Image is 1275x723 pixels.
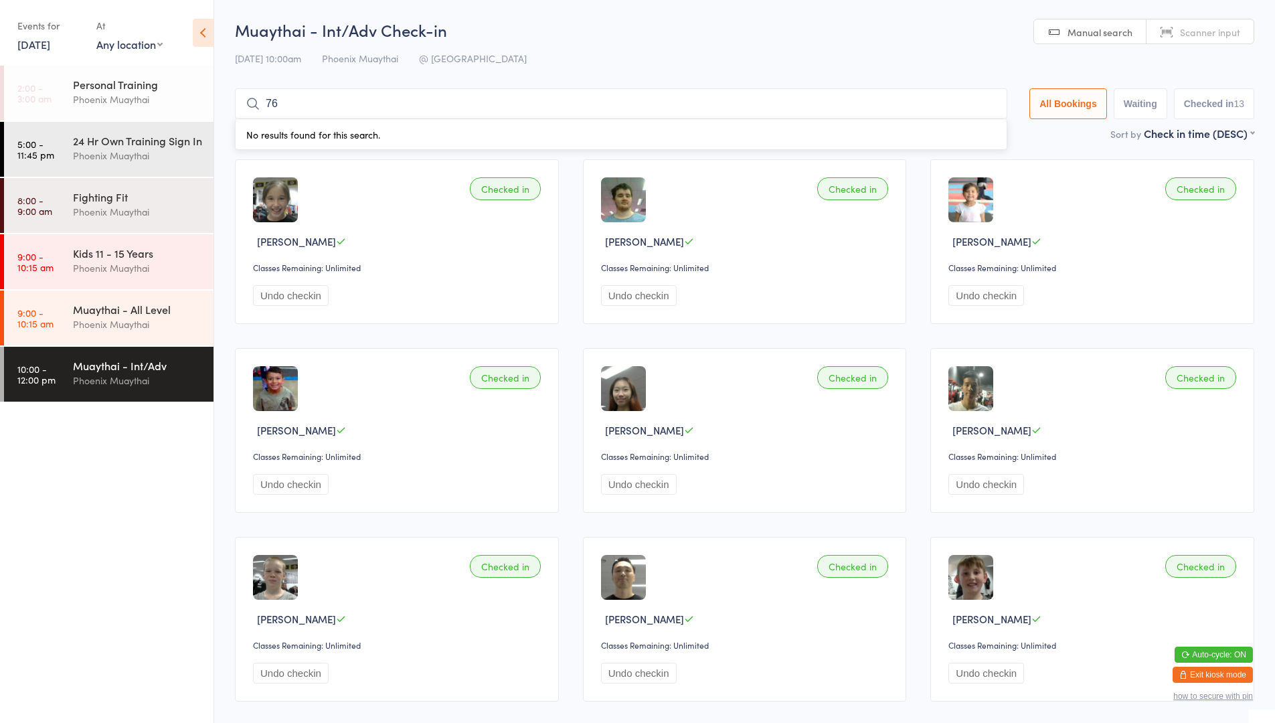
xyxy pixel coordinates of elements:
[948,285,1024,306] button: Undo checkin
[817,366,888,389] div: Checked in
[1110,127,1141,141] label: Sort by
[4,178,214,233] a: 8:00 -9:00 amFighting FitPhoenix Muaythai
[601,639,893,651] div: Classes Remaining: Unlimited
[4,347,214,402] a: 10:00 -12:00 pmMuaythai - Int/AdvPhoenix Muaythai
[17,37,50,52] a: [DATE]
[948,663,1024,684] button: Undo checkin
[948,366,993,411] img: image1722655048.png
[952,423,1031,437] span: [PERSON_NAME]
[253,366,298,411] img: image1722659664.png
[235,119,1007,150] div: No results found for this search.
[73,317,202,332] div: Phoenix Muaythai
[948,639,1240,651] div: Classes Remaining: Unlimited
[96,37,163,52] div: Any location
[73,204,202,220] div: Phoenix Muaythai
[1173,692,1253,701] button: how to secure with pin
[73,302,202,317] div: Muaythai - All Level
[1180,25,1240,39] span: Scanner input
[257,423,336,437] span: [PERSON_NAME]
[1174,88,1254,119] button: Checked in13
[952,234,1031,248] span: [PERSON_NAME]
[817,177,888,200] div: Checked in
[4,122,214,177] a: 5:00 -11:45 pm24 Hr Own Training Sign InPhoenix Muaythai
[235,88,1007,119] input: Search
[948,177,993,222] img: image1722659721.png
[253,285,329,306] button: Undo checkin
[73,133,202,148] div: 24 Hr Own Training Sign In
[253,474,329,495] button: Undo checkin
[1144,126,1254,141] div: Check in time (DESC)
[253,639,545,651] div: Classes Remaining: Unlimited
[73,92,202,107] div: Phoenix Muaythai
[73,358,202,373] div: Muaythai - Int/Adv
[4,66,214,120] a: 2:00 -3:00 amPersonal TrainingPhoenix Muaythai
[17,195,52,216] time: 8:00 - 9:00 am
[601,555,646,600] img: image1722501665.png
[235,19,1254,41] h2: Muaythai - Int/Adv Check-in
[96,15,163,37] div: At
[470,555,541,578] div: Checked in
[1068,25,1132,39] span: Manual search
[253,177,298,222] img: image1723010236.png
[1173,667,1253,683] button: Exit kiosk mode
[1029,88,1107,119] button: All Bookings
[948,555,993,600] img: image1722653834.png
[17,364,56,385] time: 10:00 - 12:00 pm
[948,262,1240,273] div: Classes Remaining: Unlimited
[73,373,202,388] div: Phoenix Muaythai
[73,189,202,204] div: Fighting Fit
[470,366,541,389] div: Checked in
[73,148,202,163] div: Phoenix Muaythai
[470,177,541,200] div: Checked in
[601,262,893,273] div: Classes Remaining: Unlimited
[601,285,677,306] button: Undo checkin
[257,234,336,248] span: [PERSON_NAME]
[1234,98,1244,109] div: 13
[419,52,527,65] span: @ [GEOGRAPHIC_DATA]
[601,177,646,222] img: image1722655361.png
[235,52,301,65] span: [DATE] 10:00am
[253,663,329,684] button: Undo checkin
[601,663,677,684] button: Undo checkin
[17,15,83,37] div: Events for
[73,260,202,276] div: Phoenix Muaythai
[253,555,298,600] img: image1723256575.png
[1165,366,1236,389] div: Checked in
[605,612,684,626] span: [PERSON_NAME]
[1114,88,1167,119] button: Waiting
[17,82,52,104] time: 2:00 - 3:00 am
[253,262,545,273] div: Classes Remaining: Unlimited
[601,366,646,411] img: image1722655182.png
[73,246,202,260] div: Kids 11 - 15 Years
[17,251,54,272] time: 9:00 - 10:15 am
[1175,647,1253,663] button: Auto-cycle: ON
[605,234,684,248] span: [PERSON_NAME]
[605,423,684,437] span: [PERSON_NAME]
[73,77,202,92] div: Personal Training
[17,139,54,160] time: 5:00 - 11:45 pm
[952,612,1031,626] span: [PERSON_NAME]
[948,474,1024,495] button: Undo checkin
[322,52,398,65] span: Phoenix Muaythai
[17,307,54,329] time: 9:00 - 10:15 am
[817,555,888,578] div: Checked in
[1165,177,1236,200] div: Checked in
[257,612,336,626] span: [PERSON_NAME]
[4,234,214,289] a: 9:00 -10:15 amKids 11 - 15 YearsPhoenix Muaythai
[1165,555,1236,578] div: Checked in
[601,474,677,495] button: Undo checkin
[253,451,545,462] div: Classes Remaining: Unlimited
[601,451,893,462] div: Classes Remaining: Unlimited
[4,291,214,345] a: 9:00 -10:15 amMuaythai - All LevelPhoenix Muaythai
[948,451,1240,462] div: Classes Remaining: Unlimited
